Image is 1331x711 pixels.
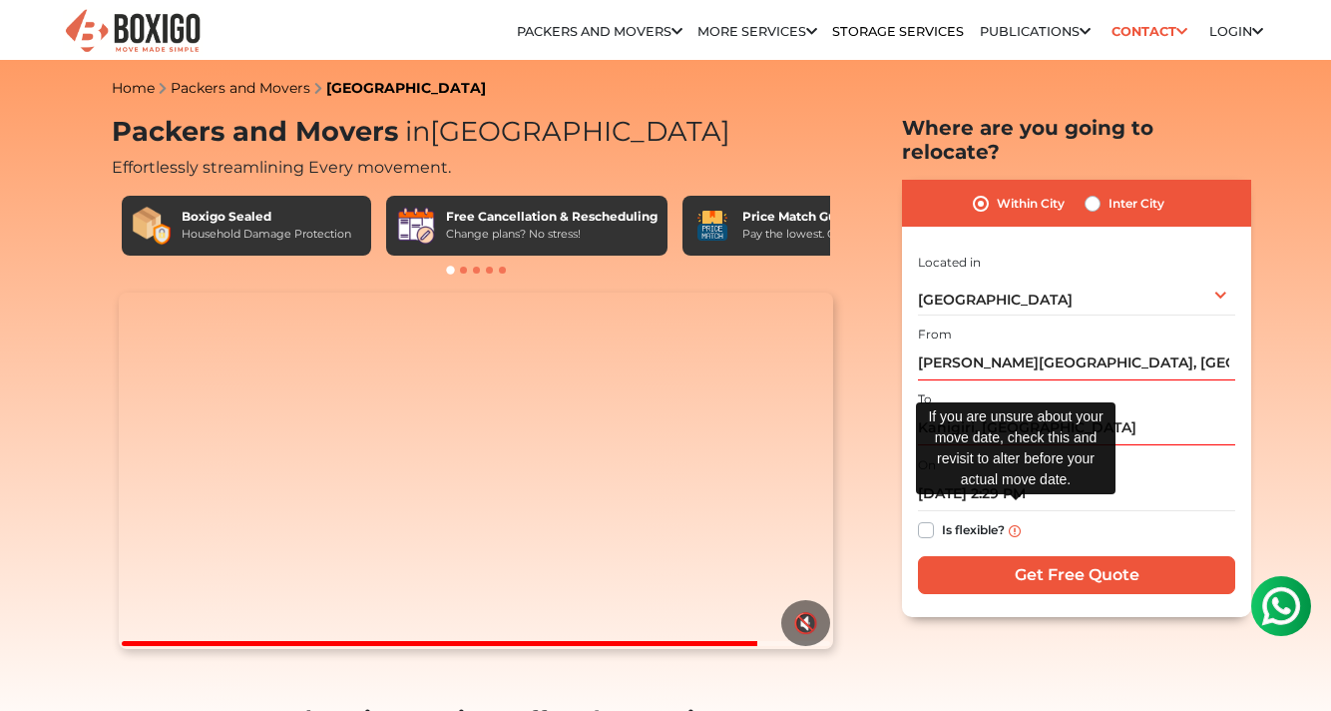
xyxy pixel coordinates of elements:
span: [GEOGRAPHIC_DATA] [398,115,730,148]
div: Pay the lowest. Guaranteed! [742,226,894,243]
video: Your browser does not support the video tag. [119,293,832,650]
div: Change plans? No stress! [446,226,658,243]
img: Boxigo Sealed [132,206,172,246]
div: Price Match Guarantee [742,208,894,226]
img: Free Cancellation & Rescheduling [396,206,436,246]
span: in [405,115,430,148]
a: Home [112,79,155,97]
a: Login [1209,24,1263,39]
img: Boxigo [63,7,203,56]
label: Located in [918,254,981,272]
a: More services [697,24,817,39]
a: Packers and Movers [171,79,310,97]
div: Free Cancellation & Rescheduling [446,208,658,226]
div: Household Damage Protection [182,226,351,243]
div: If you are unsure about your move date, check this and revisit to alter before your actual move d... [916,402,1115,494]
a: Storage Services [832,24,964,39]
input: Select Building or Nearest Landmark [918,346,1235,380]
h1: Packers and Movers [112,116,840,149]
label: From [918,326,952,344]
img: Price Match Guarantee [692,206,732,246]
h2: Where are you going to relocate? [902,116,1251,164]
img: info [1009,525,1021,537]
label: Is flexible? [942,518,1005,539]
button: 🔇 [781,600,830,646]
input: Get Free Quote [918,556,1235,594]
div: Boxigo Sealed [182,208,351,226]
span: [GEOGRAPHIC_DATA] [918,291,1073,309]
a: Packers and Movers [517,24,682,39]
label: Inter City [1109,192,1164,216]
span: Effortlessly streamlining Every movement. [112,158,451,177]
label: Within City [997,192,1065,216]
a: [GEOGRAPHIC_DATA] [326,79,486,97]
a: Publications [980,24,1091,39]
img: whatsapp-icon.svg [20,20,60,60]
label: To [918,390,932,408]
a: Contact [1106,16,1194,47]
